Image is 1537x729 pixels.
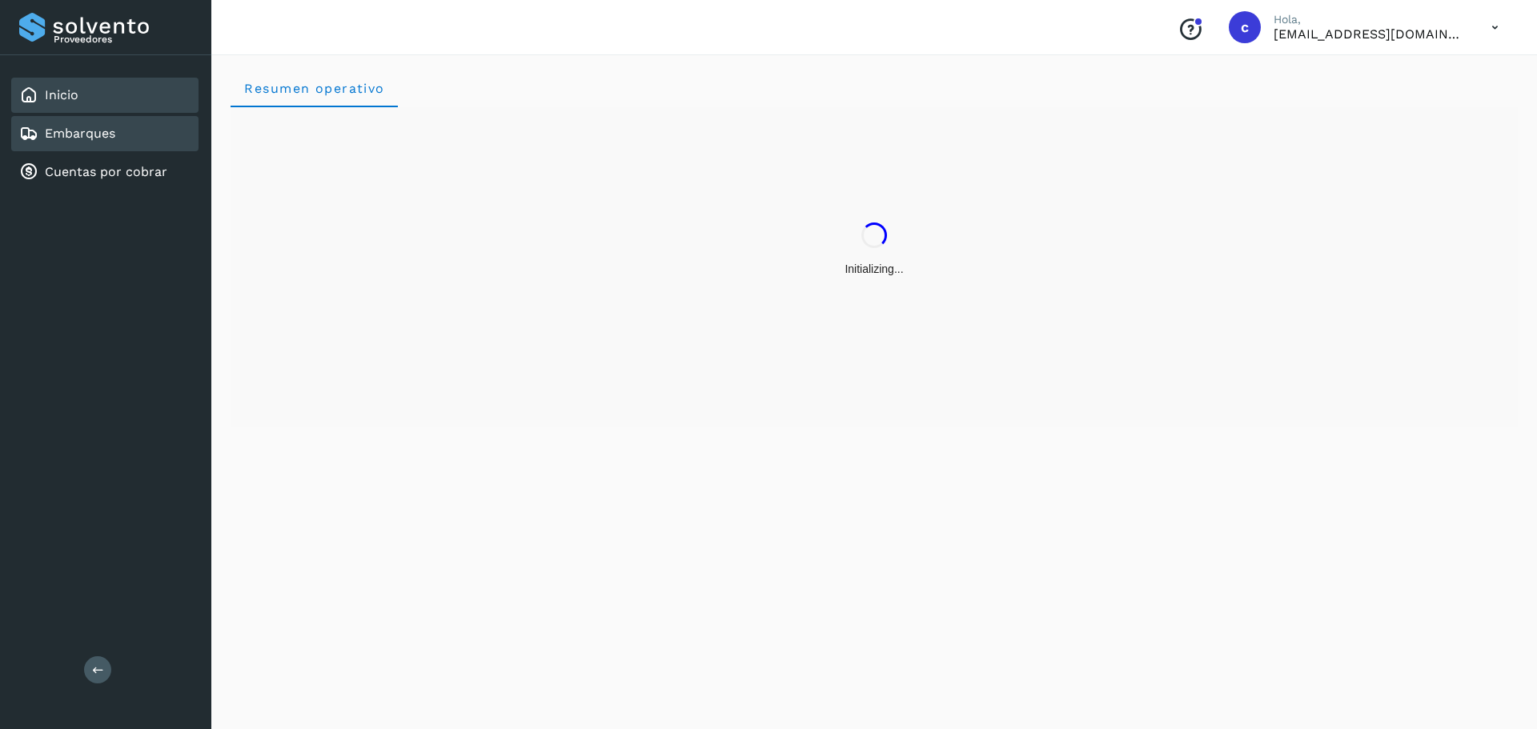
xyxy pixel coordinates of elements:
[1274,26,1466,42] p: cuentasespeciales8_met@castores.com.mx
[11,154,199,190] div: Cuentas por cobrar
[45,87,78,102] a: Inicio
[243,81,385,96] span: Resumen operativo
[45,126,115,141] a: Embarques
[11,78,199,113] div: Inicio
[1274,13,1466,26] p: Hola,
[54,34,192,45] p: Proveedores
[11,116,199,151] div: Embarques
[45,164,167,179] a: Cuentas por cobrar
